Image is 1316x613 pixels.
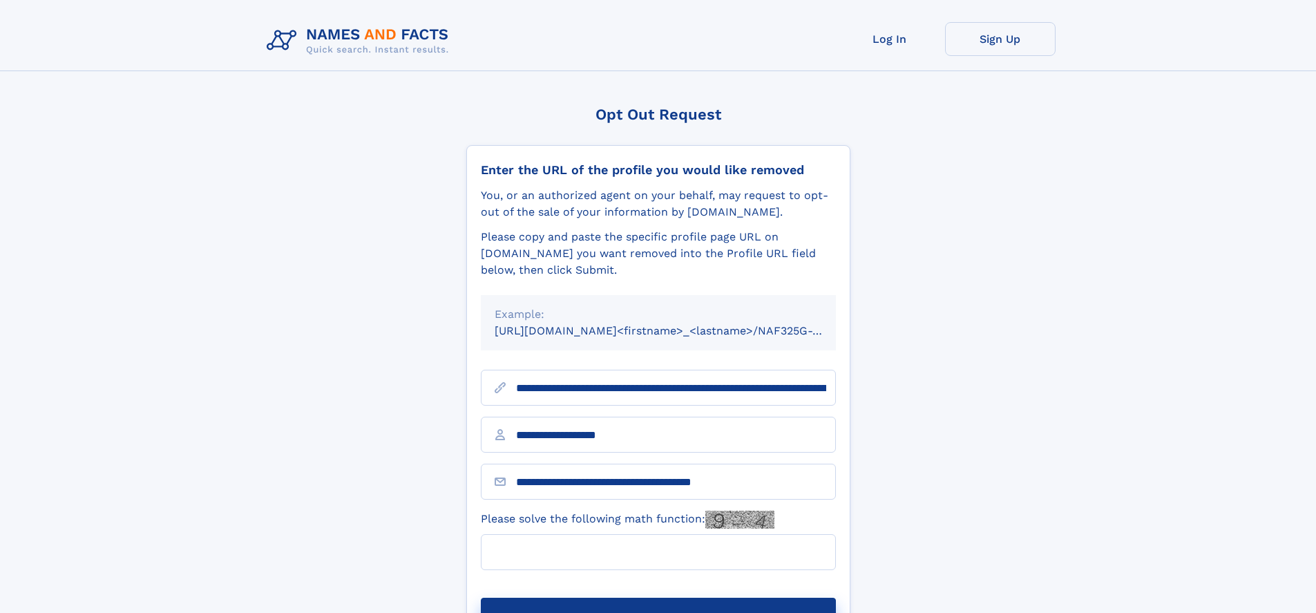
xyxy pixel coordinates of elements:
[466,106,850,123] div: Opt Out Request
[495,324,862,337] small: [URL][DOMAIN_NAME]<firstname>_<lastname>/NAF325G-xxxxxxxx
[945,22,1056,56] a: Sign Up
[481,511,774,529] label: Please solve the following math function:
[495,306,822,323] div: Example:
[835,22,945,56] a: Log In
[481,187,836,220] div: You, or an authorized agent on your behalf, may request to opt-out of the sale of your informatio...
[481,162,836,178] div: Enter the URL of the profile you would like removed
[481,229,836,279] div: Please copy and paste the specific profile page URL on [DOMAIN_NAME] you want removed into the Pr...
[261,22,460,59] img: Logo Names and Facts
